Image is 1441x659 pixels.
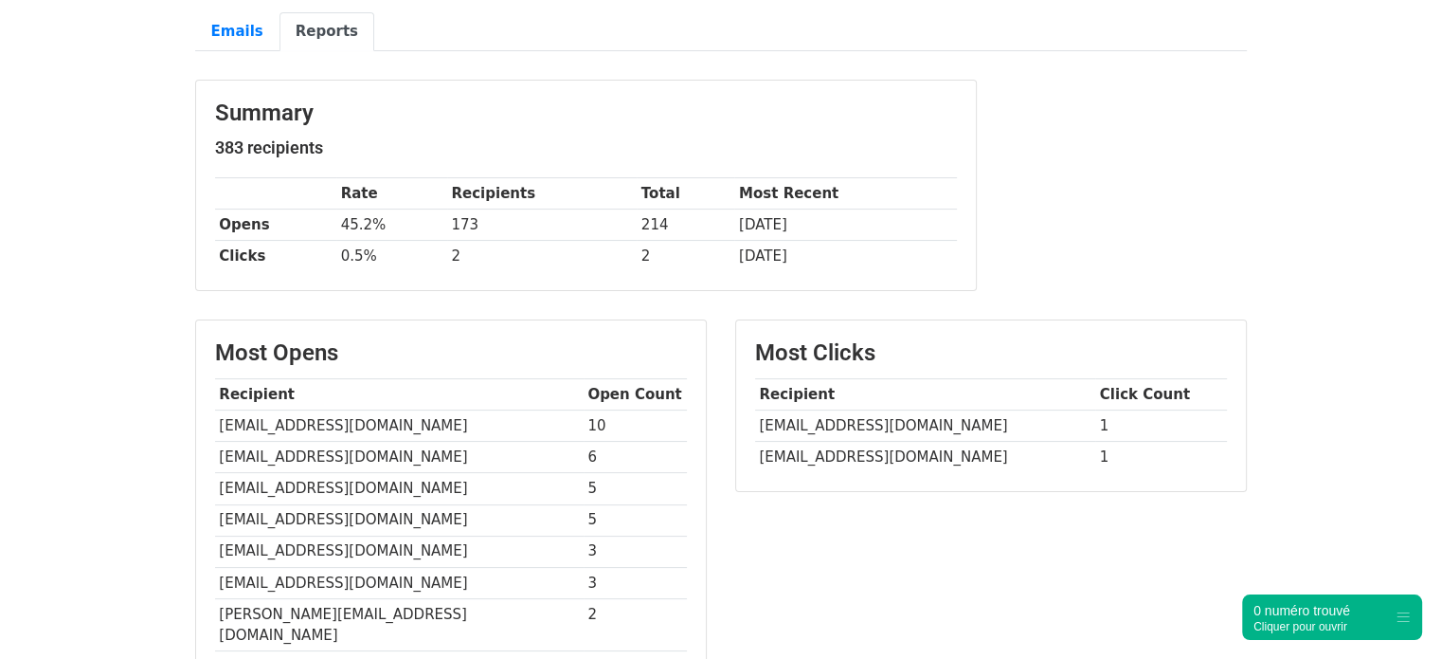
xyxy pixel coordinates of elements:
[215,210,336,241] th: Opens
[1095,442,1227,473] td: 1
[447,210,637,241] td: 173
[734,241,956,272] td: [DATE]
[734,178,956,210] th: Most Recent
[584,598,687,651] td: 2
[584,379,687,411] th: Open Count
[279,12,374,51] a: Reports
[215,241,336,272] th: Clicks
[447,241,637,272] td: 2
[215,411,584,442] td: [EMAIL_ADDRESS][DOMAIN_NAME]
[584,442,687,473] td: 6
[336,241,447,272] td: 0.5%
[215,567,584,598] td: [EMAIL_ADDRESS][DOMAIN_NAME]
[1346,568,1441,659] iframe: Chat Widget
[755,442,1095,473] td: [EMAIL_ADDRESS][DOMAIN_NAME]
[215,100,957,127] h3: Summary
[755,379,1095,411] th: Recipient
[734,210,956,241] td: [DATE]
[637,178,734,210] th: Total
[215,504,584,536] td: [EMAIL_ADDRESS][DOMAIN_NAME]
[1095,379,1227,411] th: Click Count
[755,411,1095,442] td: [EMAIL_ADDRESS][DOMAIN_NAME]
[215,137,957,158] h5: 383 recipients
[584,504,687,536] td: 5
[584,473,687,504] td: 5
[336,210,447,241] td: 45.2%
[584,536,687,567] td: 3
[215,598,584,651] td: [PERSON_NAME][EMAIL_ADDRESS][DOMAIN_NAME]
[215,339,687,367] h3: Most Opens
[215,442,584,473] td: [EMAIL_ADDRESS][DOMAIN_NAME]
[336,178,447,210] th: Rate
[637,241,734,272] td: 2
[584,411,687,442] td: 10
[584,567,687,598] td: 3
[637,210,734,241] td: 214
[755,339,1227,367] h3: Most Clicks
[1346,568,1441,659] div: Widget de chat
[215,473,584,504] td: [EMAIL_ADDRESS][DOMAIN_NAME]
[215,379,584,411] th: Recipient
[215,536,584,567] td: [EMAIL_ADDRESS][DOMAIN_NAME]
[195,12,279,51] a: Emails
[1095,411,1227,442] td: 1
[447,178,637,210] th: Recipients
